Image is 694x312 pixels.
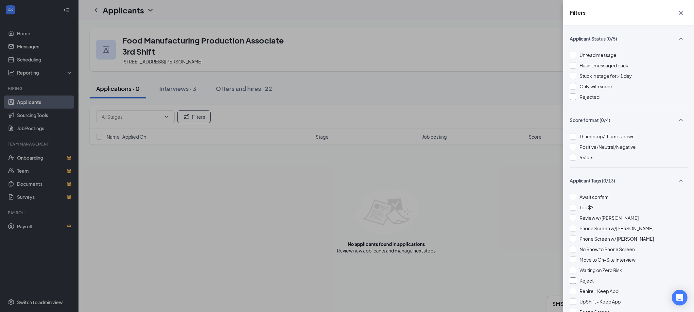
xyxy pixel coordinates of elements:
button: Cross [674,7,687,19]
span: No Show to Phone Screen [580,246,635,252]
h5: Filters [570,9,585,16]
span: Rejected [580,94,599,100]
button: SmallChevronUp [674,174,687,187]
span: Phone Screen w/ [PERSON_NAME] [580,236,654,242]
span: Stuck in stage for > 1 day [580,73,632,79]
span: Score format (0/4) [570,117,610,123]
span: Reject [580,278,594,284]
button: SmallChevronUp [674,114,687,126]
span: Positive/Neutral/Negative [580,144,636,150]
span: Applicant Tags (0/13) [570,177,615,184]
span: Phone Screen w/[PERSON_NAME] [580,225,653,231]
span: Too $? [580,204,593,210]
div: Open Intercom Messenger [672,290,687,305]
svg: SmallChevronUp [677,177,685,184]
span: Rehire - Keep App [580,288,618,294]
span: UpShift - Keep App [580,299,621,304]
span: Await confirm [580,194,609,200]
span: Review w/[PERSON_NAME] [580,215,639,221]
span: Unread message [580,52,616,58]
span: 5 stars [580,154,593,160]
span: Waiting on Zero Risk [580,267,622,273]
svg: Cross [677,9,685,17]
span: Applicant Status (0/5) [570,35,617,42]
span: Only with score [580,83,612,89]
svg: SmallChevronUp [677,35,685,43]
span: Move to On-Site Interview [580,257,635,263]
span: Hasn't messaged back [580,62,628,68]
button: SmallChevronUp [674,32,687,45]
span: Thumbs up/Thumbs down [580,133,634,139]
svg: SmallChevronUp [677,116,685,124]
